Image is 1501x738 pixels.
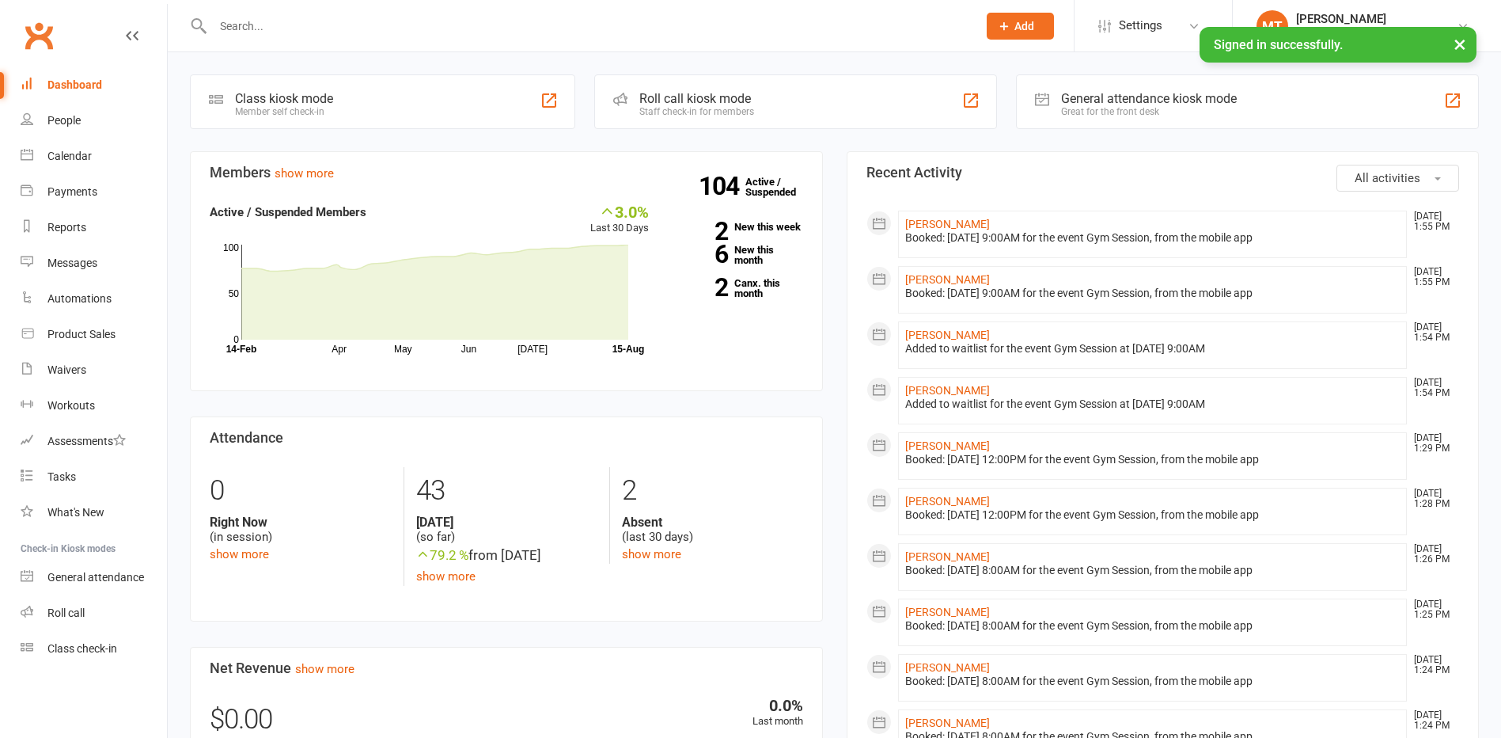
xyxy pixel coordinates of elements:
div: Last month [752,698,803,730]
a: [PERSON_NAME] [905,661,990,674]
div: Assessments [47,435,126,447]
a: Product Sales [21,317,167,352]
time: [DATE] 1:24 PM [1406,710,1458,731]
a: [PERSON_NAME] [905,384,990,397]
div: Reports [47,221,86,234]
div: Booked: [DATE] 9:00AM for the event Gym Session, from the mobile app [905,287,1401,300]
a: Calendar [21,139,167,174]
div: Class kiosk mode [235,91,333,106]
a: [PERSON_NAME] [905,273,990,286]
div: Class check-in [47,642,117,655]
div: Booked: [DATE] 12:00PM for the event Gym Session, from the mobile app [905,453,1401,466]
a: Tasks [21,459,167,495]
div: Product Sales [47,328,116,340]
a: 6New this month [673,245,803,265]
a: Payments [21,174,167,210]
div: Added to waitlist for the event Gym Session at [DATE] 9:00AM [905,398,1401,411]
div: Workouts [47,399,95,412]
div: General attendance kiosk mode [1061,91,1237,106]
a: General attendance kiosk mode [21,560,167,595]
strong: 104 [699,174,745,198]
a: show more [622,547,681,561]
span: All activities [1355,171,1420,185]
a: Workouts [21,388,167,424]
div: General attendance [47,571,144,584]
button: Add [987,13,1054,40]
div: Booked: [DATE] 9:00AM for the event Gym Session, from the mobile app [905,231,1401,245]
div: Calendar [47,150,92,162]
div: Member self check-in [235,106,333,117]
strong: 6 [673,242,728,266]
time: [DATE] 1:28 PM [1406,489,1458,509]
a: [PERSON_NAME] [905,550,990,563]
time: [DATE] 1:24 PM [1406,655,1458,675]
a: Roll call [21,595,167,631]
a: What's New [21,495,167,531]
div: Booked: [DATE] 12:00PM for the event Gym Session, from the mobile app [905,508,1401,522]
div: Roll call [47,607,85,619]
a: Reports [21,210,167,245]
div: 0 [210,467,392,515]
span: Settings [1119,8,1162,44]
time: [DATE] 1:54 PM [1406,378,1458,398]
h3: Members [210,165,803,181]
a: Dashboard [21,67,167,103]
span: Signed in successfully. [1214,37,1343,52]
div: Messages [47,257,97,269]
div: Tasks [47,470,76,483]
div: 3.0% [590,203,649,220]
div: Staff check-in for members [639,106,754,117]
strong: Right Now [210,515,392,530]
button: × [1446,27,1474,61]
div: Automations [47,292,112,305]
div: Payments [47,185,97,198]
a: Messages [21,245,167,281]
div: Added to waitlist for the event Gym Session at [DATE] 9:00AM [905,342,1401,356]
a: [PERSON_NAME] [905,218,990,230]
h3: Net Revenue [210,660,803,676]
div: Great for the front desk [1061,106,1237,117]
div: What's New [47,506,104,519]
a: [PERSON_NAME] [905,439,990,452]
div: Dashboard [47,78,102,91]
a: [PERSON_NAME] [905,329,990,341]
strong: Active / Suspended Members [210,205,366,219]
div: MT [1257,10,1288,42]
h3: Recent Activity [866,165,1460,181]
strong: Absent [622,515,803,530]
a: [PERSON_NAME] [905,495,990,508]
div: Booked: [DATE] 8:00AM for the event Gym Session, from the mobile app [905,619,1401,633]
a: 2New this week [673,222,803,232]
div: [PERSON_NAME] [1296,12,1457,26]
a: show more [416,569,476,584]
time: [DATE] 1:29 PM [1406,433,1458,454]
div: People [47,114,81,127]
div: 43 [416,467,597,515]
a: Waivers [21,352,167,388]
span: Add [1014,20,1034,32]
h3: Attendance [210,430,803,446]
a: Automations [21,281,167,317]
a: show more [295,662,354,676]
div: 0.0% [752,698,803,713]
div: Roll call kiosk mode [639,91,754,106]
button: All activities [1336,165,1459,192]
div: Booked: [DATE] 8:00AM for the event Gym Session, from the mobile app [905,675,1401,688]
time: [DATE] 1:55 PM [1406,267,1458,287]
div: Booked: [DATE] 8:00AM for the event Gym Session, from the mobile app [905,564,1401,577]
strong: 2 [673,276,728,299]
a: [PERSON_NAME] [905,606,990,618]
span: 79.2 % [416,547,468,563]
a: show more [275,166,334,181]
div: (in session) [210,515,392,545]
div: from [DATE] [416,545,597,566]
div: (so far) [416,515,597,545]
time: [DATE] 1:55 PM [1406,211,1458,232]
time: [DATE] 1:54 PM [1406,322,1458,343]
div: Waivers [47,363,86,376]
a: Assessments [21,424,167,459]
a: show more [210,547,269,561]
a: 104Active / Suspended [745,165,815,209]
time: [DATE] 1:25 PM [1406,599,1458,620]
div: Uniting Seniors [PERSON_NAME] [1296,26,1457,40]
